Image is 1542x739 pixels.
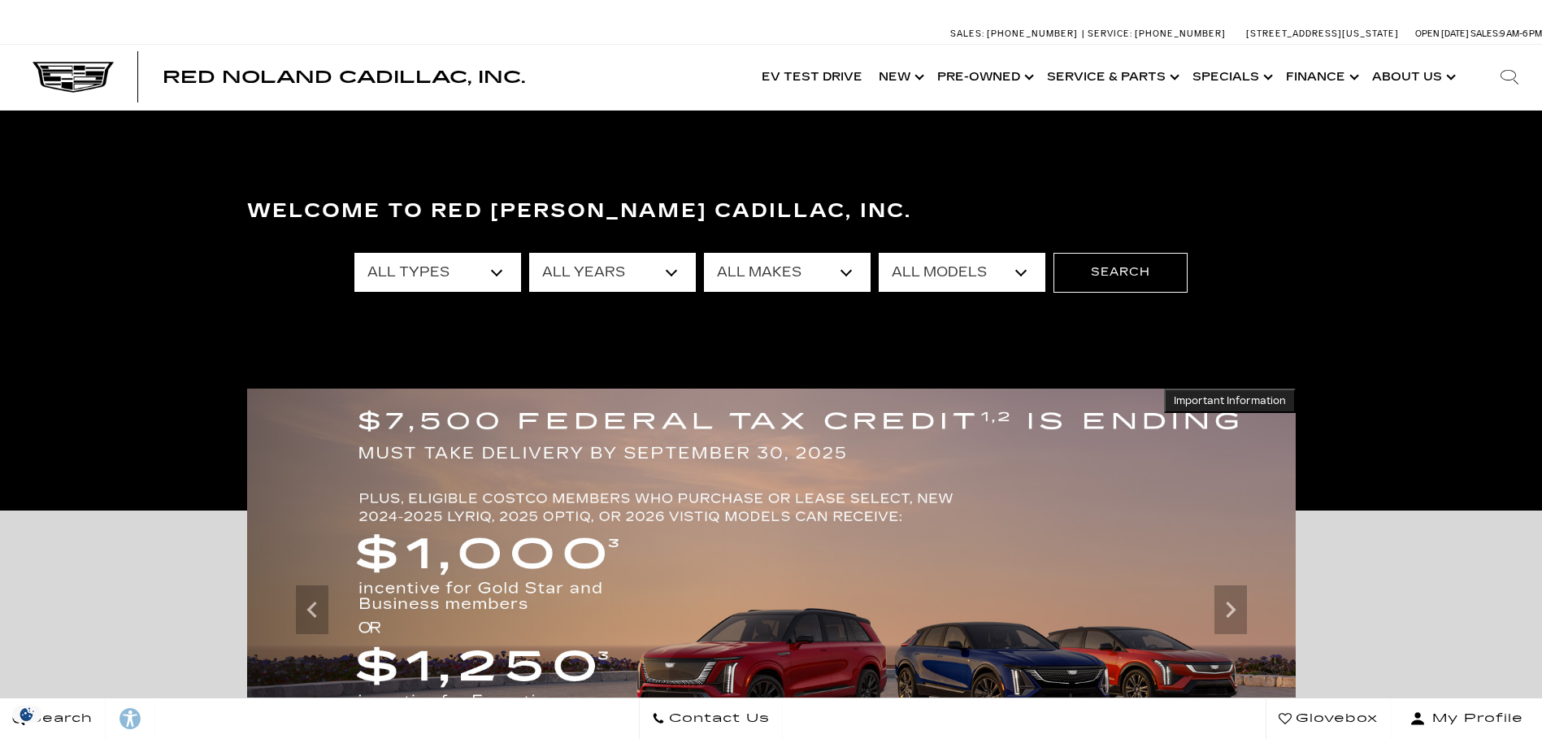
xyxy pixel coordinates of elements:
[1135,28,1226,39] span: [PHONE_NUMBER]
[1292,707,1378,730] span: Glovebox
[929,45,1039,110] a: Pre-Owned
[354,253,521,292] select: Filter by type
[1039,45,1184,110] a: Service & Parts
[704,253,871,292] select: Filter by make
[1082,29,1230,38] a: Service: [PHONE_NUMBER]
[754,45,871,110] a: EV Test Drive
[529,253,696,292] select: Filter by year
[8,706,46,723] section: Click to Open Cookie Consent Modal
[25,707,93,730] span: Search
[247,195,1296,228] h3: Welcome to Red [PERSON_NAME] Cadillac, Inc.
[950,28,984,39] span: Sales:
[1174,394,1286,407] span: Important Information
[296,585,328,634] div: Previous
[639,698,783,739] a: Contact Us
[1278,45,1364,110] a: Finance
[1246,28,1399,39] a: [STREET_ADDRESS][US_STATE]
[950,29,1082,38] a: Sales: [PHONE_NUMBER]
[879,253,1045,292] select: Filter by model
[1470,28,1500,39] span: Sales:
[163,67,525,87] span: Red Noland Cadillac, Inc.
[1426,707,1523,730] span: My Profile
[1088,28,1132,39] span: Service:
[1364,45,1461,110] a: About Us
[163,69,525,85] a: Red Noland Cadillac, Inc.
[1391,698,1542,739] button: Open user profile menu
[987,28,1078,39] span: [PHONE_NUMBER]
[33,62,114,93] img: Cadillac Dark Logo with Cadillac White Text
[1266,698,1391,739] a: Glovebox
[1415,28,1469,39] span: Open [DATE]
[8,706,46,723] img: Opt-Out Icon
[871,45,929,110] a: New
[1053,253,1188,292] button: Search
[1164,389,1296,413] button: Important Information
[1184,45,1278,110] a: Specials
[665,707,770,730] span: Contact Us
[1214,585,1247,634] div: Next
[1500,28,1542,39] span: 9 AM-6 PM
